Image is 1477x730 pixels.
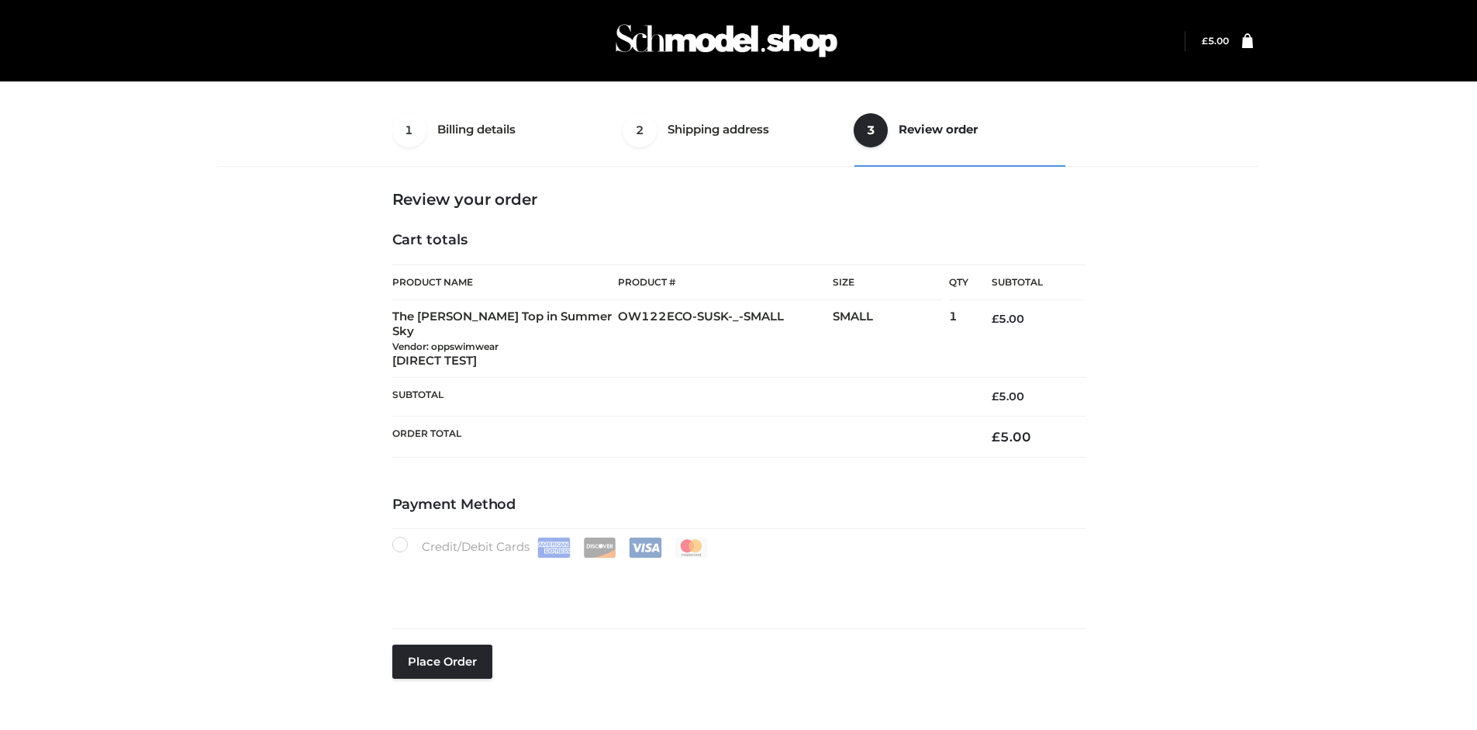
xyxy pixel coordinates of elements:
img: Schmodel Admin 964 [610,10,843,71]
img: Amex [537,538,571,558]
h4: Cart totals [392,232,1085,249]
bdi: 5.00 [992,389,1024,403]
td: OW122ECO-SUSK-_-SMALL [618,300,833,378]
a: £5.00 [1202,35,1229,47]
th: Qty [949,265,968,300]
h4: Payment Method [392,496,1085,514]
td: 1 [949,300,968,378]
bdi: 5.00 [1202,35,1229,47]
th: Product # [618,265,833,300]
h3: Review your order [392,190,1085,209]
span: £ [992,312,999,326]
th: Size [833,265,941,300]
bdi: 5.00 [992,429,1031,445]
th: Order Total [392,416,969,457]
img: Visa [629,538,662,558]
th: Product Name [392,265,619,300]
img: Discover [583,538,616,558]
th: Subtotal [968,265,1085,300]
span: £ [992,429,1000,445]
span: £ [1202,35,1208,47]
td: SMALL [833,300,949,378]
th: Subtotal [392,378,969,416]
span: £ [992,389,999,403]
img: Mastercard [675,538,708,558]
small: Vendor: oppswimwear [392,341,499,352]
iframe: Secure payment input frame [389,555,1082,611]
td: The [PERSON_NAME] Top in Summer Sky [DIRECT TEST] [392,300,619,378]
label: Credit/Debit Cards [392,537,709,558]
bdi: 5.00 [992,312,1024,326]
button: Place order [392,645,492,679]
